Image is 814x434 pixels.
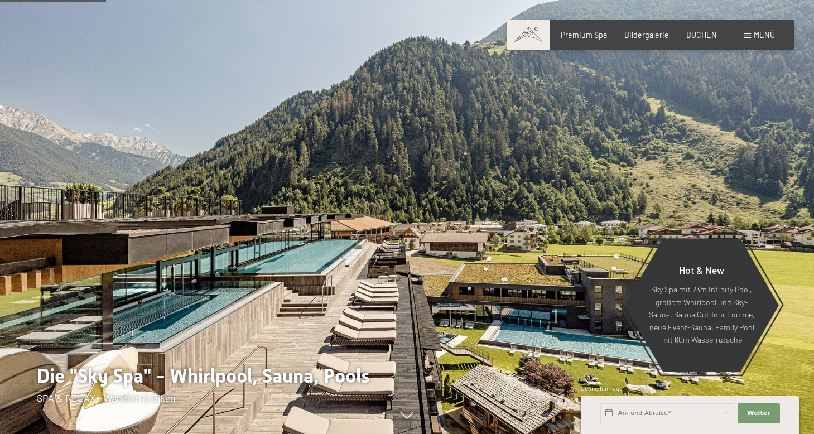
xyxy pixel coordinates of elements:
[679,264,724,276] span: Hot & New
[581,385,623,392] span: Schnellanfrage
[738,403,780,423] button: Weiter
[648,283,755,346] p: Sky Spa mit 23m Infinity Pool, großem Whirlpool und Sky-Sauna, Sauna Outdoor Lounge, neue Event-S...
[624,30,669,40] a: Bildergalerie
[624,238,779,373] a: Hot & New Sky Spa mit 23m Infinity Pool, großem Whirlpool und Sky-Sauna, Sauna Outdoor Lounge, ne...
[747,409,770,418] span: Weiter
[686,30,717,40] a: BUCHEN
[754,30,775,40] span: Menü
[561,30,607,40] a: Premium Spa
